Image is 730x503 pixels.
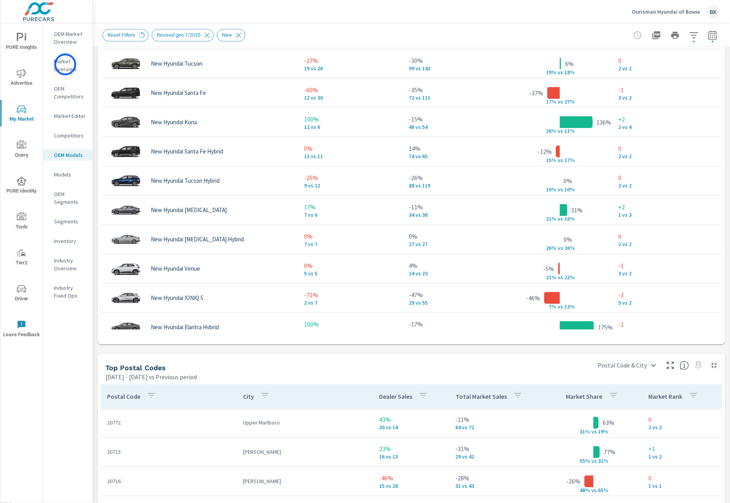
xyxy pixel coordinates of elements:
[304,241,396,247] p: 7 vs 7
[379,392,412,400] p: Dealer Sales
[619,329,716,335] p: 5 vs 4
[456,415,539,425] p: -11%
[304,65,396,71] p: 19 vs 26
[619,85,716,95] p: -1
[3,141,40,160] span: Query
[304,261,396,270] p: 0%
[151,207,227,214] p: New Hyundai [MEDICAL_DATA]
[409,124,501,130] p: 46 vs 54
[379,483,443,489] p: 15 vs 28
[409,202,501,212] p: -11%
[619,241,716,247] p: 2 vs 2
[3,177,40,196] span: PURE Identity
[574,458,594,465] p: 55% v
[705,27,721,43] button: Select Date Range
[619,261,716,270] p: -1
[304,56,396,65] p: -27%
[243,419,367,427] p: Upper Marlboro
[409,153,501,159] p: 74 vs 65
[567,477,581,486] p: -26%
[603,418,614,428] p: 63%
[106,364,166,372] h5: Top Postal Codes
[456,425,539,431] p: 64 vs 72
[152,29,214,41] div: Revised geo 7/2025
[243,448,367,456] p: [PERSON_NAME]
[667,27,683,43] button: Print Report
[561,303,580,310] p: s 13%
[54,151,86,159] p: OEM Models
[304,290,396,300] p: -71%
[151,177,220,184] p: New Hyundai Tucson Hybrid
[561,128,580,135] p: s 11%
[619,300,716,306] p: 5 vs 2
[561,274,580,281] p: s 22%
[43,149,93,161] div: OEM Models
[243,478,367,485] p: [PERSON_NAME]
[664,359,677,372] button: Make Fullscreen
[708,359,721,372] button: Minimize Widget
[102,29,149,41] div: Reset Filters
[43,110,93,122] div: Market Editor
[110,111,141,134] img: glamour
[54,237,86,245] p: Inventory
[43,169,93,180] div: Models
[304,124,396,130] p: 12 vs 6
[304,173,396,182] p: -25%
[649,392,683,400] p: Market Rank
[304,85,396,95] p: -60%
[409,270,501,276] p: 24 vs 23
[243,392,254,400] p: City
[526,293,540,303] p: -46%
[680,361,689,370] span: Top Postal Codes shows you how you rank, in terms of sales, to other dealerships in your market. ...
[151,324,219,331] p: New Hyundai Elantra Hybrid
[54,218,86,225] p: Segments
[43,188,93,208] div: OEM Segments
[649,474,716,483] p: 0
[540,128,561,135] p: 26% v
[649,425,716,431] p: 2 vs 2
[152,32,205,38] span: Revised geo 7/2025
[110,52,141,75] img: glamour
[619,114,716,124] p: +2
[598,323,613,332] p: 175%
[3,248,40,268] span: Tier2
[571,205,583,215] p: 31%
[456,454,539,460] p: 29 vs 42
[43,255,93,274] div: Industry Overview
[540,98,561,105] p: 17% v
[632,8,700,15] p: Ourisman Hyundai of Bowie
[43,216,93,227] div: Segments
[619,153,716,159] p: 2 vs 2
[540,274,561,281] p: 21% v
[597,118,612,127] p: 136%
[540,186,561,193] p: 10% v
[151,265,200,272] p: New Hyundai Venue
[456,483,539,489] p: 31 vs 43
[151,294,203,301] p: New Hyundai IONIQ 5
[304,95,396,101] p: 12 vs 30
[304,144,396,153] p: 0%
[107,419,231,427] p: 20772
[54,30,86,46] p: OEM Market Overview
[304,182,396,189] p: 9 vs 12
[304,232,396,241] p: 0%
[544,264,555,273] p: -5%
[561,98,580,105] p: s 27%
[564,235,573,244] p: 0%
[649,444,716,454] p: +1
[456,474,539,483] p: -28%
[604,448,615,457] p: 77%
[692,359,705,372] span: Select a preset date range to save this widget
[304,212,396,218] p: 7 vs 6
[540,69,561,76] p: 19% v
[409,319,501,329] p: -17%
[110,228,141,251] img: glamour
[54,85,86,100] p: OEM Competitors
[619,95,716,101] p: 3 vs 2
[540,303,561,310] p: 7% v
[217,32,237,38] span: New
[564,176,573,186] p: 0%
[304,114,396,124] p: 100%
[619,270,716,276] p: 3 vs 2
[409,261,501,270] p: 4%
